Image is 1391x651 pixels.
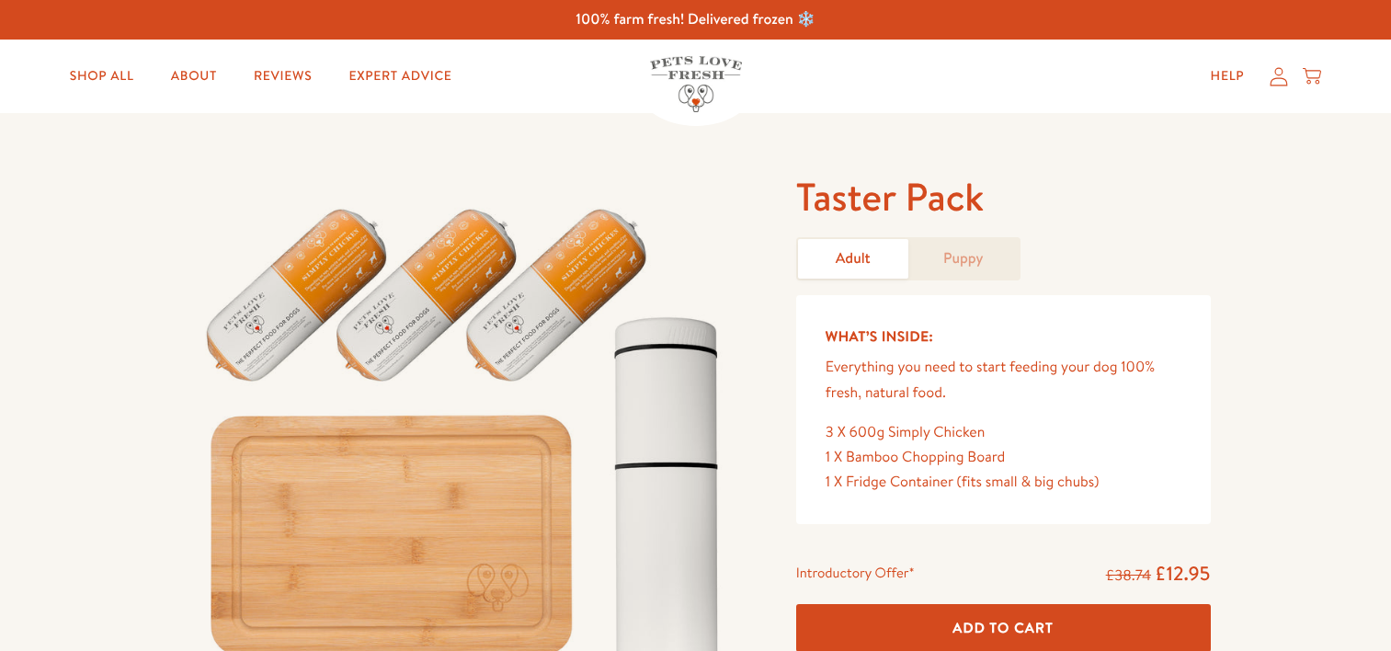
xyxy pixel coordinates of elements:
div: Introductory Offer* [796,561,915,588]
a: Expert Advice [334,58,466,95]
a: About [156,58,232,95]
span: £12.95 [1155,560,1211,587]
div: 3 X 600g Simply Chicken [826,420,1181,445]
a: Help [1196,58,1260,95]
div: 1 X Fridge Container (fits small & big chubs) [826,470,1181,495]
h1: Taster Pack [796,172,1211,223]
p: Everything you need to start feeding your dog 100% fresh, natural food. [826,355,1181,405]
img: Pets Love Fresh [650,56,742,112]
span: Add To Cart [952,618,1054,637]
span: 1 X Bamboo Chopping Board [826,447,1006,467]
a: Shop All [55,58,149,95]
s: £38.74 [1106,565,1151,586]
a: Puppy [908,239,1019,279]
a: Adult [798,239,908,279]
h5: What’s Inside: [826,325,1181,348]
a: Reviews [239,58,326,95]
